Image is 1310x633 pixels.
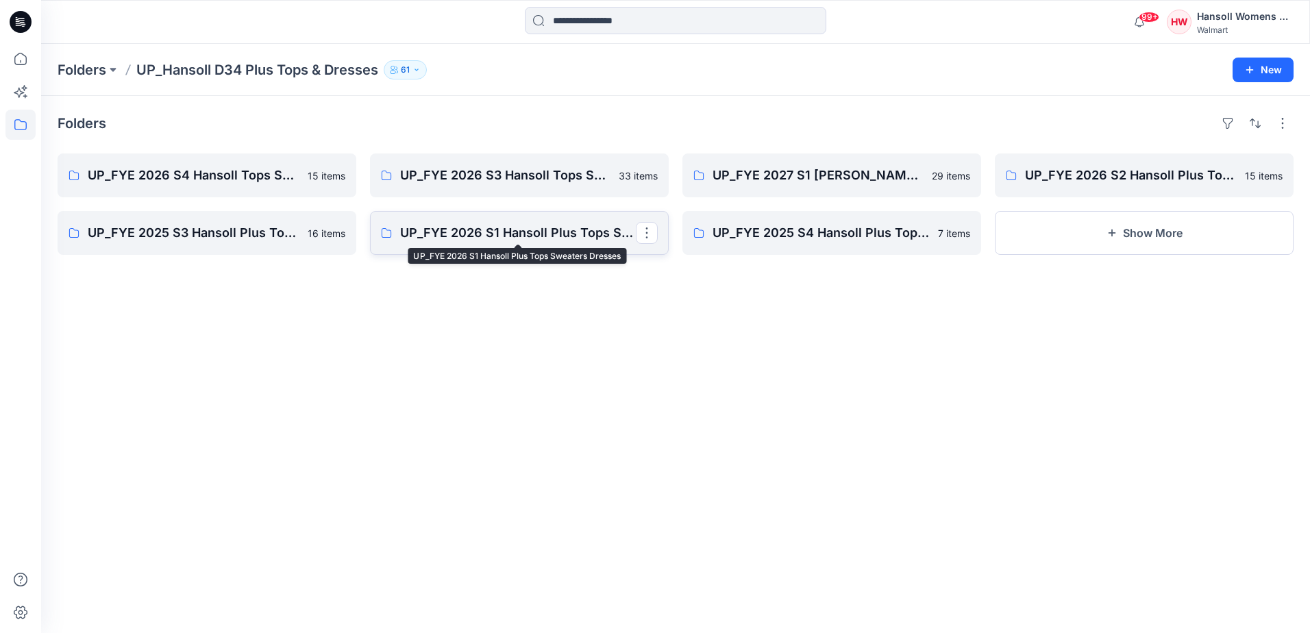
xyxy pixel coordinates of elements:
p: UP_FYE 2026 S4 Hansoll Tops Sweaters Dresses [88,166,299,185]
a: UP_FYE 2027 S1 [PERSON_NAME] Tops Sweaters Dresses29 items [682,153,981,197]
button: Show More [995,211,1294,255]
p: 7 items [938,226,970,240]
div: Hansoll Womens Design Team Hansoll [1197,8,1293,25]
h4: Folders [58,115,106,132]
p: UP_FYE 2025 S4 Hansoll Plus Tops Sweaters Dresses [713,223,930,243]
a: Folders [58,60,106,79]
a: UP_FYE 2026 S2 Hansoll Plus Tops Sweaters Dresses15 items [995,153,1294,197]
div: Walmart [1197,25,1293,35]
p: 15 items [308,169,345,183]
a: UP_FYE 2025 S3 Hansoll Plus Tops Sweaters Dresses16 items [58,211,356,255]
p: 29 items [932,169,970,183]
a: UP_FYE 2026 S3 Hansoll Tops Sweaters Dresses33 items [370,153,669,197]
button: 61 [384,60,427,79]
a: UP_FYE 2026 S1 Hansoll Plus Tops Sweaters Dresses [370,211,669,255]
p: UP_FYE 2026 S3 Hansoll Tops Sweaters Dresses [400,166,610,185]
p: UP_FYE 2027 S1 [PERSON_NAME] Tops Sweaters Dresses [713,166,924,185]
p: UP_FYE 2025 S3 Hansoll Plus Tops Sweaters Dresses [88,223,299,243]
a: UP_FYE 2025 S4 Hansoll Plus Tops Sweaters Dresses7 items [682,211,981,255]
p: 15 items [1245,169,1283,183]
div: HW [1167,10,1191,34]
p: UP_Hansoll D34 Plus Tops & Dresses [136,60,378,79]
p: 16 items [308,226,345,240]
button: New [1233,58,1294,82]
p: UP_FYE 2026 S2 Hansoll Plus Tops Sweaters Dresses [1025,166,1237,185]
p: 33 items [619,169,658,183]
span: 99+ [1139,12,1159,23]
p: 61 [401,62,410,77]
a: UP_FYE 2026 S4 Hansoll Tops Sweaters Dresses15 items [58,153,356,197]
p: UP_FYE 2026 S1 Hansoll Plus Tops Sweaters Dresses [400,223,636,243]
